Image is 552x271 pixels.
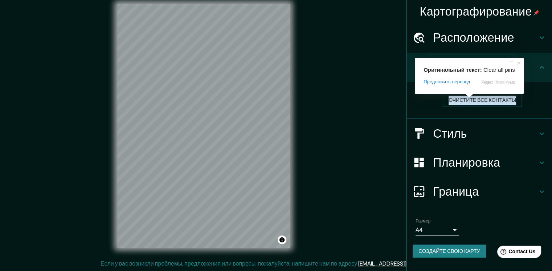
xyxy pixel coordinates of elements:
[433,184,479,199] ya-tr-span: Граница
[433,30,514,45] ya-tr-span: Расположение
[433,126,467,141] ya-tr-span: Стиль
[407,53,552,82] div: Булавки
[443,93,522,107] button: Очистите все контакты
[487,243,544,263] iframe: Программа запуска виджетов справки
[416,218,430,224] ya-tr-span: Размер
[101,260,357,267] ya-tr-span: Если у вас возникли проблемы, предложения или вопросы, пожалуйста, напишите нам по адресу
[117,4,290,248] canvas: Карта
[418,247,480,256] ya-tr-span: Создайте свою карту
[433,155,500,170] ya-tr-span: Планировка
[449,96,516,105] ya-tr-span: Очистите все контакты
[358,260,448,267] a: [EMAIL_ADDRESS][DOMAIN_NAME]
[416,226,423,234] ya-tr-span: A4
[278,235,286,244] button: Переключить атрибуцию
[407,148,552,177] div: Планировка
[416,224,459,236] div: A4
[413,245,486,258] button: Создайте свою карту
[407,119,552,148] div: Стиль
[407,177,552,206] div: Граница
[420,4,532,19] ya-tr-span: Картографирование
[424,67,482,73] span: Оригинальный текст:
[424,79,470,85] span: Предложить перевод
[533,10,539,16] img: pin-icon.png
[407,23,552,52] div: Расположение
[483,67,515,73] span: Clear all pins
